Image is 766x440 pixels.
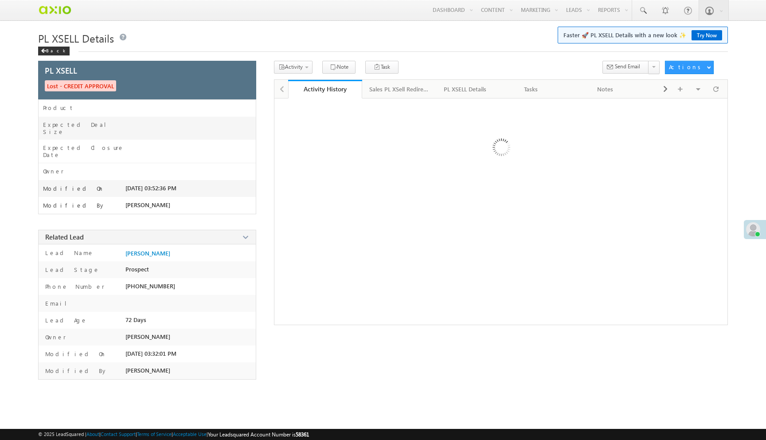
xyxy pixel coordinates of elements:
[43,266,100,274] label: Lead Stage
[43,249,94,257] label: Lead Name
[362,80,437,98] a: Sales PL XSell Redirection
[38,2,71,18] img: Custom Logo
[455,103,547,195] img: Loading ...
[288,80,363,98] a: Activity History
[38,47,70,55] div: Back
[569,80,643,98] a: Notes
[101,431,136,437] a: Contact Support
[38,430,309,439] span: © 2025 LeadSquared | | | | |
[45,232,84,241] span: Related Lead
[125,266,149,273] span: Prospect
[43,299,74,307] label: Email
[444,84,486,94] div: PL XSELL Details
[322,61,356,74] button: Note
[173,431,207,437] a: Acceptable Use
[369,84,429,94] div: Sales PL XSell Redirection
[125,283,175,290] span: [PHONE_NUMBER]
[43,367,108,375] label: Modified By
[125,185,176,192] span: [DATE] 03:52:36 PM
[295,85,356,93] div: Activity History
[43,185,104,192] label: Modified On
[45,67,77,75] span: PL XSELL
[43,104,74,111] label: Product
[43,283,105,291] label: Phone Number
[125,367,170,374] span: [PERSON_NAME]
[137,431,172,437] a: Terms of Service
[643,80,717,98] a: Documents
[43,121,125,135] label: Expected Deal Size
[43,144,125,158] label: Expected Closure Date
[285,63,303,70] span: Activity
[125,350,176,357] span: [DATE] 03:32:01 PM
[494,80,569,98] a: Tasks
[437,80,494,98] a: PL XSELL Details
[125,333,170,340] span: [PERSON_NAME]
[615,63,640,71] span: Send Email
[86,431,99,437] a: About
[501,84,561,94] div: Tasks
[45,80,116,91] span: Lost - CREDIT APPROVAL
[650,84,709,94] div: Documents
[43,333,66,341] label: Owner
[43,202,106,209] label: Modified By
[43,168,64,175] label: Owner
[43,316,87,324] label: Lead Age
[38,31,114,45] span: PL XSELL Details
[576,84,635,94] div: Notes
[296,431,309,438] span: 58361
[125,201,170,208] span: [PERSON_NAME]
[208,431,309,438] span: Your Leadsquared Account Number is
[602,61,649,74] button: Send Email
[563,31,722,39] span: Faster 🚀 PL XSELL Details with a new look ✨
[125,316,146,323] span: 72 Days
[692,30,722,40] a: Try Now
[125,250,170,257] a: [PERSON_NAME]
[665,61,714,74] button: Actions
[274,61,313,74] button: Activity
[669,63,704,71] div: Actions
[365,61,399,74] button: Task
[43,350,106,358] label: Modified On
